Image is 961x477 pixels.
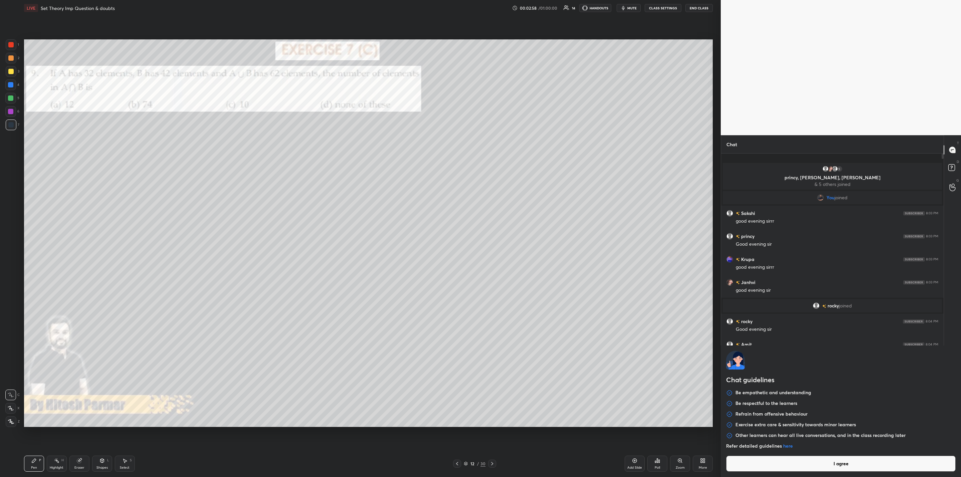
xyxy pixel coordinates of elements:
[31,466,37,469] div: Pen
[6,120,19,130] div: 7
[572,6,575,10] div: 14
[6,416,20,427] div: Z
[469,462,476,466] div: 12
[735,432,906,439] p: Other learners can hear all live conversations, and in the class recording later
[735,422,856,428] p: Exercise extra care & sensitivity towards minor learners
[6,53,19,63] div: 2
[107,459,109,462] div: L
[5,79,19,90] div: 4
[120,466,129,469] div: Select
[39,459,41,462] div: P
[480,461,486,467] div: 30
[735,390,811,396] p: Be empathetic and understanding
[726,443,956,449] p: Refer detailed guidelines
[617,4,641,12] button: mute
[96,466,108,469] div: Shapes
[579,4,611,12] button: HANDOUTS
[627,466,642,469] div: Add Slide
[5,390,20,400] div: C
[24,4,38,12] div: LIVE
[477,462,479,466] div: /
[74,466,84,469] div: Eraser
[6,66,19,77] div: 3
[61,459,64,462] div: H
[726,375,956,386] h2: Chat guidelines
[735,400,797,407] p: Be respectful to the learners
[130,459,132,462] div: S
[645,4,681,12] button: CLASS SETTINGS
[5,106,19,117] div: 6
[655,466,660,469] div: Poll
[6,39,19,50] div: 1
[783,443,793,449] a: here
[50,466,63,469] div: Highlight
[627,6,637,10] span: mute
[5,403,20,414] div: X
[726,456,956,472] button: I agree
[5,93,19,103] div: 5
[676,466,685,469] div: Zoom
[685,4,713,12] button: End Class
[41,5,115,11] h4: Set Theory Imp Question & doubts
[699,466,707,469] div: More
[735,411,808,418] p: Refrain from offensive behaviour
